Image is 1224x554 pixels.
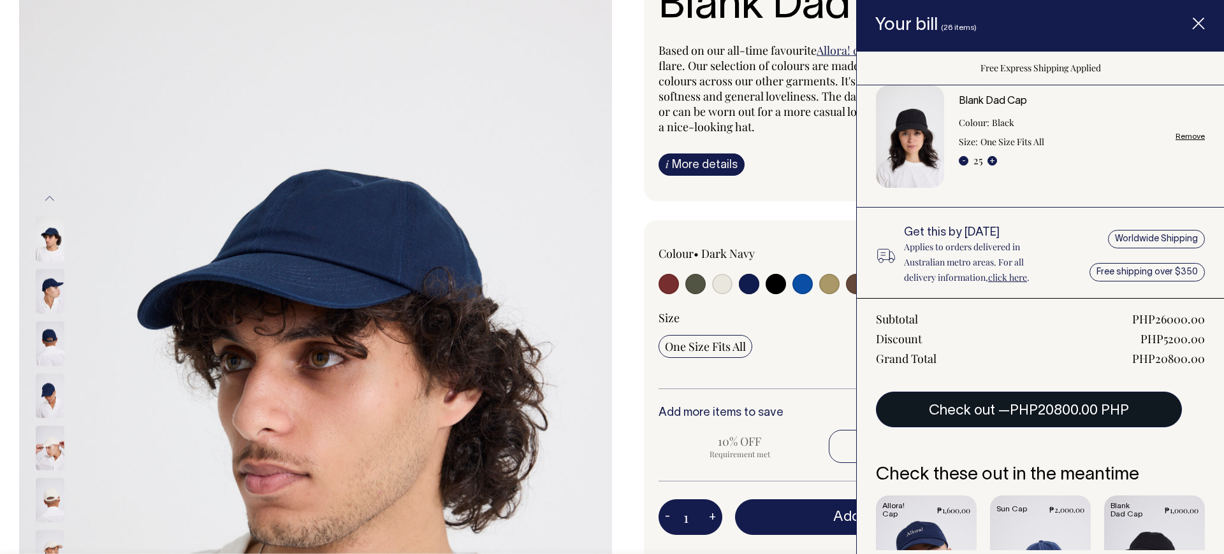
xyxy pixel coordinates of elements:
[876,392,1182,427] button: Check out —PHP20800.00 PHP
[835,434,985,449] span: 20% OFF
[833,511,896,523] span: Add to bill
[659,335,752,358] input: One Size Fits All
[959,156,968,166] button: -
[835,449,985,459] span: Applied
[988,271,1027,283] a: click here
[659,43,1165,134] span: , we've left these dad caps blank for you to add your own flare. Our selection of colours are mad...
[694,246,699,261] span: •
[659,310,1165,325] div: Size
[987,156,997,166] button: +
[1132,351,1205,366] div: PHP20800.00
[659,504,676,530] button: -
[665,449,815,459] span: Requirement met
[1176,132,1205,141] a: Remove
[701,246,755,261] label: Dark Navy
[829,430,991,463] input: 20% OFF Applied
[1010,404,1129,417] span: PHP20800.00 PHP
[817,43,871,58] a: Allora! cap
[980,134,1044,150] dd: One Size Fits All
[40,185,59,213] button: Previous
[36,217,64,262] img: dark-navy
[36,269,64,314] img: dark-navy
[876,351,936,366] div: Grand Total
[1140,331,1205,346] div: PHP5200.00
[959,97,1027,106] a: Blank Dad Cap
[876,331,922,346] div: Discount
[876,465,1205,485] h6: Check these out in the meantime
[36,426,64,471] img: natural
[735,499,1165,535] button: Add to bill —PHP1000.00PHP800.00
[1132,311,1205,327] div: PHP26000.00
[959,115,989,131] dt: Colour:
[876,311,918,327] div: Subtotal
[980,62,1101,74] span: Free Express Shipping Applied
[659,43,817,58] span: Based on our all-time favourite
[959,134,978,150] dt: Size:
[659,153,745,176] a: iMore details
[992,115,1014,131] dd: Black
[659,430,821,463] input: 10% OFF Requirement met
[941,24,977,31] span: (26 items)
[703,504,722,530] button: +
[876,85,944,188] img: Blank Dad Cap
[904,227,1055,239] h6: Get this by [DATE]
[666,157,669,171] span: i
[659,407,1165,420] h6: Add more items to save
[665,434,815,449] span: 10% OFF
[36,322,64,366] img: dark-navy
[659,246,861,261] div: Colour
[904,239,1055,285] p: Applies to orders delivered in Australian metro areas. For all delivery information, .
[665,339,746,354] span: One Size Fits All
[36,374,64,418] img: dark-navy
[36,478,64,523] img: natural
